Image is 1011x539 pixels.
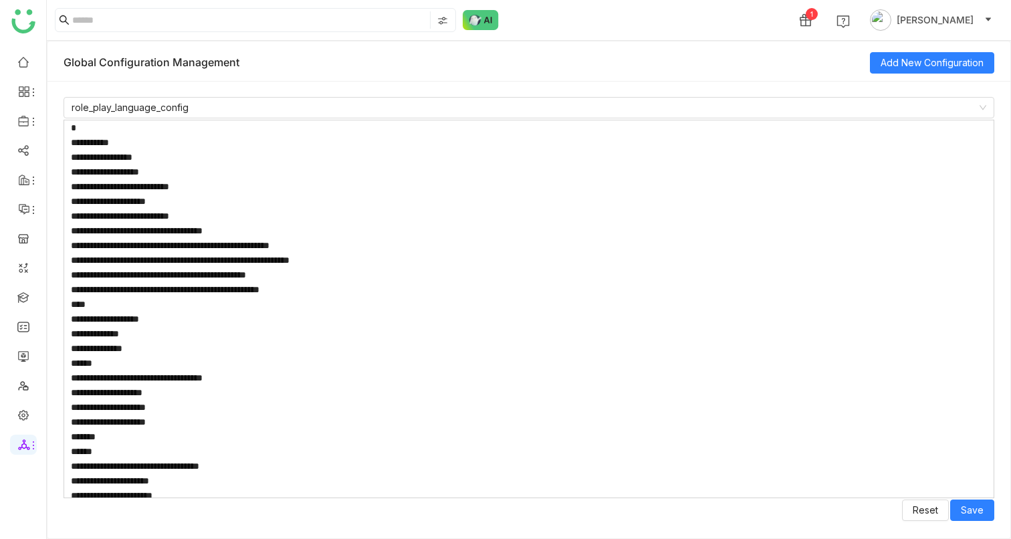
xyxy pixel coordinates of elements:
[950,500,994,521] button: Save
[870,9,891,31] img: avatar
[881,56,984,70] span: Add New Configuration
[913,503,938,518] span: Reset
[902,500,949,521] button: Reset
[961,503,984,518] span: Save
[64,43,870,82] div: Global Configuration Management
[836,15,850,28] img: help.svg
[870,52,994,74] button: Add New Configuration
[867,9,995,31] button: [PERSON_NAME]
[806,8,818,20] div: 1
[72,98,986,118] nz-select-item: role_play_language_config
[897,13,974,27] span: [PERSON_NAME]
[463,10,499,30] img: ask-buddy-normal.svg
[11,9,35,33] img: logo
[437,15,448,26] img: search-type.svg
